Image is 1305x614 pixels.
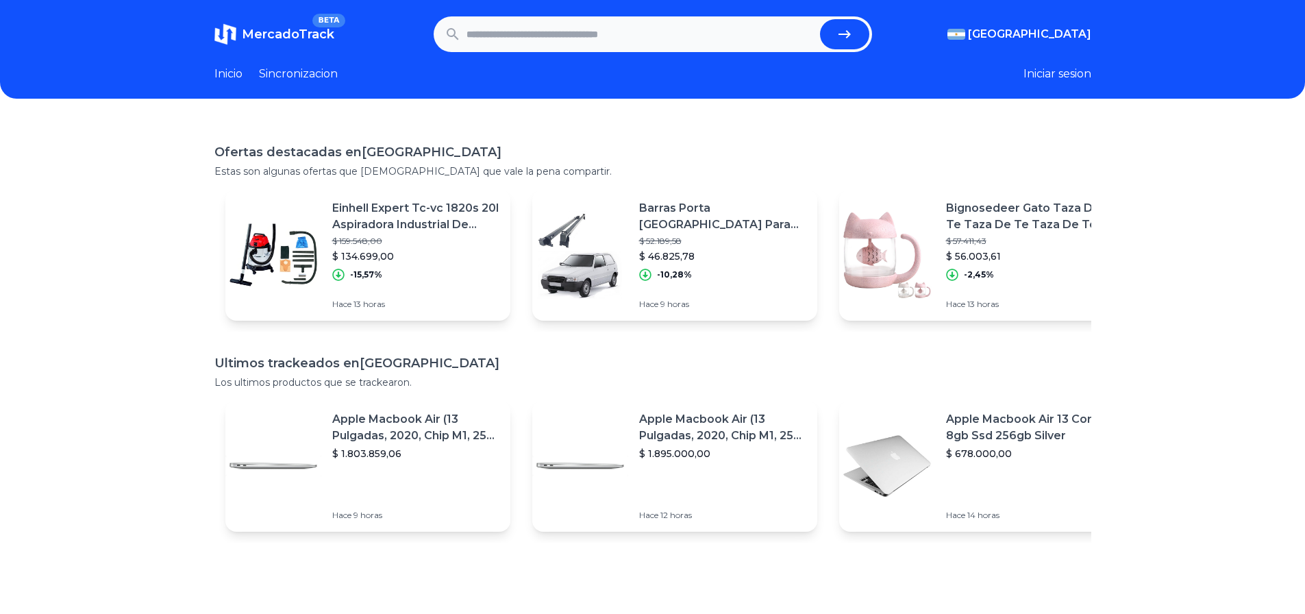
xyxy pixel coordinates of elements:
[839,400,1124,532] a: Featured imageApple Macbook Air 13 Core I5 8gb Ssd 256gb Silver$ 678.000,00Hace 14 horas
[639,200,806,233] p: Barras Porta [GEOGRAPHIC_DATA] Para Fiat Uno Fire 3 Ptas.
[639,249,806,263] p: $ 46.825,78
[225,418,321,514] img: Featured image
[332,510,499,521] p: Hace 9 horas
[639,510,806,521] p: Hace 12 horas
[214,376,1091,389] p: Los ultimos productos que se trackearon.
[946,236,1113,247] p: $ 57.411,43
[332,200,499,233] p: Einhell Expert Tc-vc 1820s 20l Aspiradora Industrial De Tacho Roja Y Plata 230v 50hz
[532,189,817,321] a: Featured imageBarras Porta [GEOGRAPHIC_DATA] Para Fiat Uno Fire 3 Ptas.$ 52.189,58$ 46.825,78-10,...
[225,400,510,532] a: Featured imageApple Macbook Air (13 Pulgadas, 2020, Chip M1, 256 Gb De Ssd, 8 Gb De Ram) - Plata$...
[225,207,321,303] img: Featured image
[964,269,994,280] p: -2,45%
[1023,66,1091,82] button: Iniciar sesion
[946,200,1113,233] p: Bignosedeer Gato Taza De Te Taza De Te Taza De Te De [PERSON_NAME]...
[332,236,499,247] p: $ 159.548,00
[532,400,817,532] a: Featured imageApple Macbook Air (13 Pulgadas, 2020, Chip M1, 256 Gb De Ssd, 8 Gb De Ram) - Plata$...
[332,447,499,460] p: $ 1.803.859,06
[332,299,499,310] p: Hace 13 horas
[968,26,1091,42] span: [GEOGRAPHIC_DATA]
[332,249,499,263] p: $ 134.699,00
[639,236,806,247] p: $ 52.189,58
[532,418,628,514] img: Featured image
[946,411,1113,444] p: Apple Macbook Air 13 Core I5 8gb Ssd 256gb Silver
[946,249,1113,263] p: $ 56.003,61
[225,189,510,321] a: Featured imageEinhell Expert Tc-vc 1820s 20l Aspiradora Industrial De Tacho Roja Y Plata 230v 50h...
[657,269,692,280] p: -10,28%
[639,447,806,460] p: $ 1.895.000,00
[532,207,628,303] img: Featured image
[946,299,1113,310] p: Hace 13 horas
[214,143,1091,162] h1: Ofertas destacadas en [GEOGRAPHIC_DATA]
[332,411,499,444] p: Apple Macbook Air (13 Pulgadas, 2020, Chip M1, 256 Gb De Ssd, 8 Gb De Ram) - Plata
[214,164,1091,178] p: Estas son algunas ofertas que [DEMOGRAPHIC_DATA] que vale la pena compartir.
[350,269,382,280] p: -15,57%
[946,510,1113,521] p: Hace 14 horas
[839,207,935,303] img: Featured image
[214,354,1091,373] h1: Ultimos trackeados en [GEOGRAPHIC_DATA]
[947,26,1091,42] button: [GEOGRAPHIC_DATA]
[839,189,1124,321] a: Featured imageBignosedeer Gato Taza De Te Taza De Te Taza De Te De [PERSON_NAME]...$ 57.411,43$ 5...
[639,299,806,310] p: Hace 9 horas
[312,14,345,27] span: BETA
[242,27,334,42] span: MercadoTrack
[639,411,806,444] p: Apple Macbook Air (13 Pulgadas, 2020, Chip M1, 256 Gb De Ssd, 8 Gb De Ram) - Plata
[214,23,236,45] img: MercadoTrack
[946,447,1113,460] p: $ 678.000,00
[214,23,334,45] a: MercadoTrackBETA
[839,418,935,514] img: Featured image
[259,66,338,82] a: Sincronizacion
[214,66,243,82] a: Inicio
[947,29,965,40] img: Argentina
